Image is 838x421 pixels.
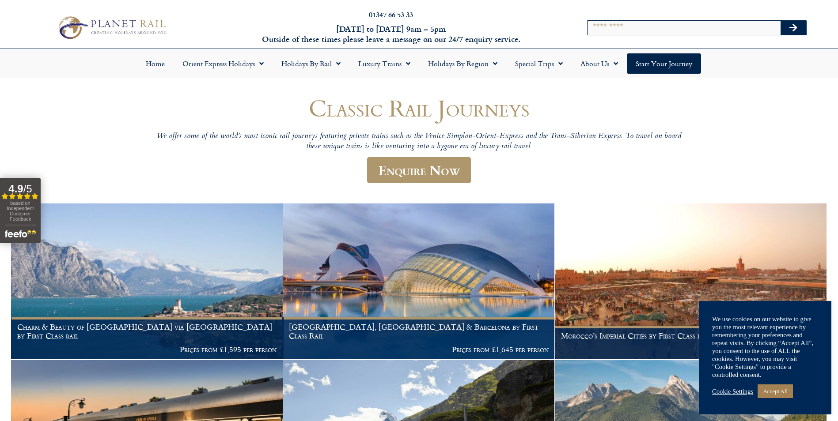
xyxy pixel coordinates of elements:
[289,345,549,354] p: Prices from £1,645 per person
[712,315,818,379] div: We use cookies on our website to give you the most relevant experience by remembering your prefer...
[17,323,277,340] h1: Charm & Beauty of [GEOGRAPHIC_DATA] via [GEOGRAPHIC_DATA] by First Class rail
[11,203,283,360] a: Charm & Beauty of [GEOGRAPHIC_DATA] via [GEOGRAPHIC_DATA] by First Class rail Prices from £1,595 ...
[17,345,277,354] p: Prices from £1,595 per person
[4,53,834,74] nav: Menu
[572,53,627,74] a: About Us
[712,387,753,395] a: Cookie Settings
[226,24,557,45] h6: [DATE] to [DATE] 9am – 5pm Outside of these times please leave a message on our 24/7 enquiry serv...
[419,53,506,74] a: Holidays by Region
[627,53,701,74] a: Start your Journey
[367,157,471,183] a: Enquire Now
[174,53,273,74] a: Orient Express Holidays
[369,9,413,19] a: 01347 66 53 33
[561,345,821,354] p: Prices from £1,795 per person
[561,331,821,340] h1: Morocco’s Imperial Cities by First Class rail and ferry
[154,95,684,121] h1: Classic Rail Journeys
[289,323,549,340] h1: [GEOGRAPHIC_DATA], [GEOGRAPHIC_DATA] & Barcelona by First Class Rail
[781,21,806,35] button: Search
[506,53,572,74] a: Special Trips
[283,203,555,360] a: [GEOGRAPHIC_DATA], [GEOGRAPHIC_DATA] & Barcelona by First Class Rail Prices from £1,645 per person
[273,53,349,74] a: Holidays by Rail
[137,53,174,74] a: Home
[54,14,169,42] img: Planet Rail Train Holidays Logo
[758,384,793,398] a: Accept All
[154,132,684,152] p: We offer some of the world’s most iconic rail journeys featuring private trains such as the Venic...
[349,53,419,74] a: Luxury Trains
[555,203,827,360] a: Morocco’s Imperial Cities by First Class rail and ferry Prices from £1,795 per person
